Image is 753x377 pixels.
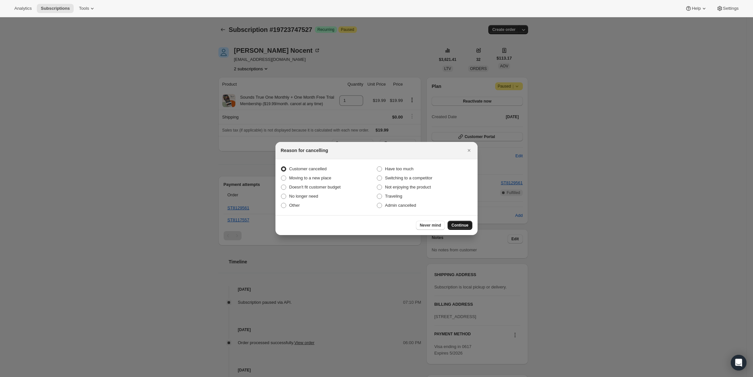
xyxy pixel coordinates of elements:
[385,185,431,189] span: Not enjoying the product
[385,175,432,180] span: Switching to a competitor
[281,147,328,154] h2: Reason for cancelling
[451,223,468,228] span: Continue
[37,4,74,13] button: Subscriptions
[10,4,36,13] button: Analytics
[289,185,341,189] span: Doesn't fit customer budget
[385,166,413,171] span: Have too much
[731,355,746,370] div: Open Intercom Messenger
[289,203,300,208] span: Other
[448,221,472,230] button: Continue
[692,6,701,11] span: Help
[420,223,441,228] span: Never mind
[681,4,711,13] button: Help
[289,166,327,171] span: Customer cancelled
[385,203,416,208] span: Admin cancelled
[289,194,318,199] span: No longer need
[465,146,474,155] button: Close
[416,221,445,230] button: Never mind
[79,6,89,11] span: Tools
[385,194,402,199] span: Traveling
[723,6,739,11] span: Settings
[289,175,331,180] span: Moving to a new place
[41,6,70,11] span: Subscriptions
[713,4,743,13] button: Settings
[14,6,32,11] span: Analytics
[75,4,99,13] button: Tools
